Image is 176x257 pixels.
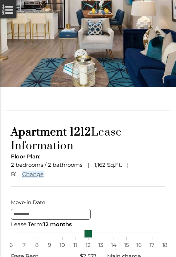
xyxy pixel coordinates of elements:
a: Change [22,171,44,178]
span: 7 [20,240,28,250]
input: Move-in Date edit selected 9/13/2025 [11,209,91,220]
span: 6 [7,240,15,250]
span: 13 [97,240,105,250]
span: Apartment 1212 [11,125,91,139]
span: B1 [11,171,17,178]
span: Sq.Ft. [107,161,122,168]
span: 2 bedrooms / 2 bathrooms [11,161,82,168]
span: 16 [135,240,143,250]
span: 17 [148,240,156,250]
span: 8 [33,240,41,250]
span: 18 [161,240,168,250]
span: 14 [110,240,117,250]
span: 12 months [43,221,72,228]
span: 10 [59,240,66,250]
span: 9 [46,240,53,250]
h1: Lease Information [11,125,165,153]
span: 1,162 [94,161,106,168]
span: 11 [71,240,79,250]
span: 15 [123,240,130,250]
label: Move-in Date [11,198,165,207]
div: Lease Term: [11,220,165,229]
span: 12 [85,240,92,250]
span: Floor Plan: [11,153,41,160]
